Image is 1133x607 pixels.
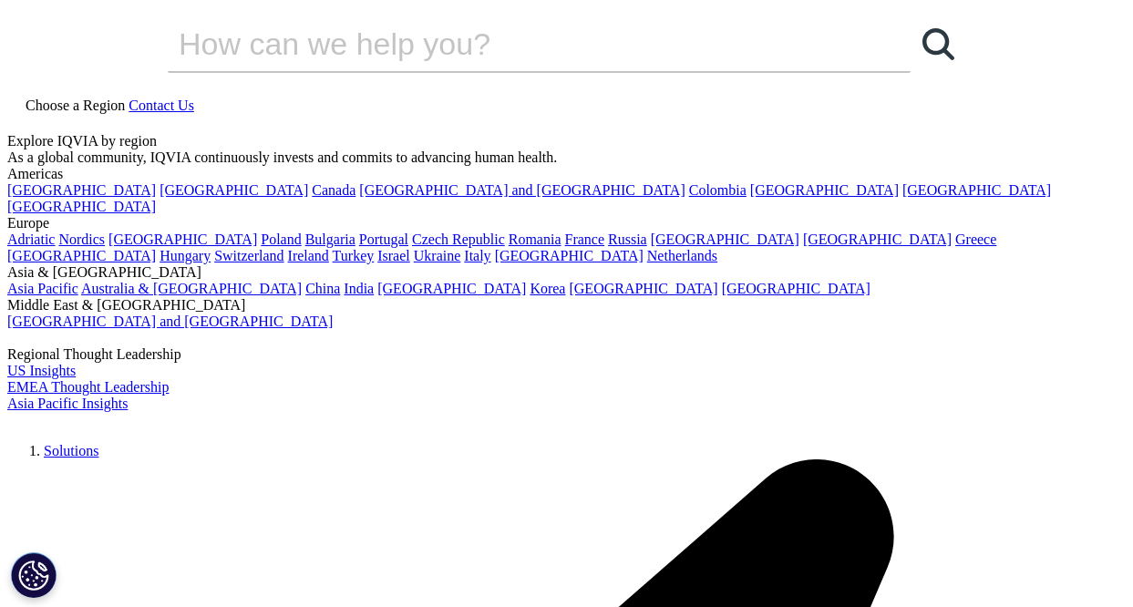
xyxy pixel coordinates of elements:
div: Asia & [GEOGRAPHIC_DATA] [7,264,1126,281]
a: EMEA Thought Leadership [7,379,169,395]
a: [GEOGRAPHIC_DATA] and [GEOGRAPHIC_DATA] [359,182,685,198]
a: Contact Us [129,98,194,113]
a: Australia & [GEOGRAPHIC_DATA] [81,281,302,296]
a: Netherlands [647,248,717,263]
svg: Search [922,28,954,60]
a: [GEOGRAPHIC_DATA] [722,281,870,296]
a: [GEOGRAPHIC_DATA] [377,281,526,296]
a: Search [911,16,965,71]
div: Regional Thought Leadership [7,346,1126,363]
a: [GEOGRAPHIC_DATA] [7,248,156,263]
a: Portugal [359,231,408,247]
a: Romania [509,231,561,247]
a: [GEOGRAPHIC_DATA] [7,199,156,214]
a: Poland [261,231,301,247]
div: Americas [7,166,1126,182]
a: Adriatic [7,231,55,247]
span: Choose a Region [26,98,125,113]
input: Search [168,16,859,71]
a: [GEOGRAPHIC_DATA] [7,182,156,198]
a: Greece [955,231,996,247]
a: [GEOGRAPHIC_DATA] [495,248,644,263]
a: China [305,281,340,296]
a: Bulgaria [305,231,355,247]
a: Asia Pacific [7,281,78,296]
a: [GEOGRAPHIC_DATA] [160,182,308,198]
a: Turkey [333,248,375,263]
div: Middle East & [GEOGRAPHIC_DATA] [7,297,1126,314]
a: Switzerland [214,248,283,263]
a: Russia [608,231,647,247]
a: US Insights [7,363,76,378]
button: Cookie 設定 [11,552,57,598]
a: France [565,231,605,247]
a: Korea [530,281,565,296]
div: Europe [7,215,1126,231]
div: Explore IQVIA by region [7,133,1126,149]
a: Canada [312,182,355,198]
a: [GEOGRAPHIC_DATA] [902,182,1051,198]
a: India [344,281,374,296]
a: [GEOGRAPHIC_DATA] [108,231,257,247]
a: Asia Pacific Insights [7,396,128,411]
a: [GEOGRAPHIC_DATA] [750,182,899,198]
a: Israel [377,248,410,263]
a: Hungary [160,248,211,263]
a: Ukraine [414,248,461,263]
a: Italy [464,248,490,263]
a: [GEOGRAPHIC_DATA] and [GEOGRAPHIC_DATA] [7,314,333,329]
a: [GEOGRAPHIC_DATA] [651,231,799,247]
a: Colombia [689,182,747,198]
a: [GEOGRAPHIC_DATA] [803,231,952,247]
a: Czech Republic [412,231,505,247]
a: Ireland [288,248,329,263]
div: As a global community, IQVIA continuously invests and commits to advancing human health. [7,149,1126,166]
a: [GEOGRAPHIC_DATA] [569,281,717,296]
a: Nordics [58,231,105,247]
a: Solutions [44,443,98,458]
